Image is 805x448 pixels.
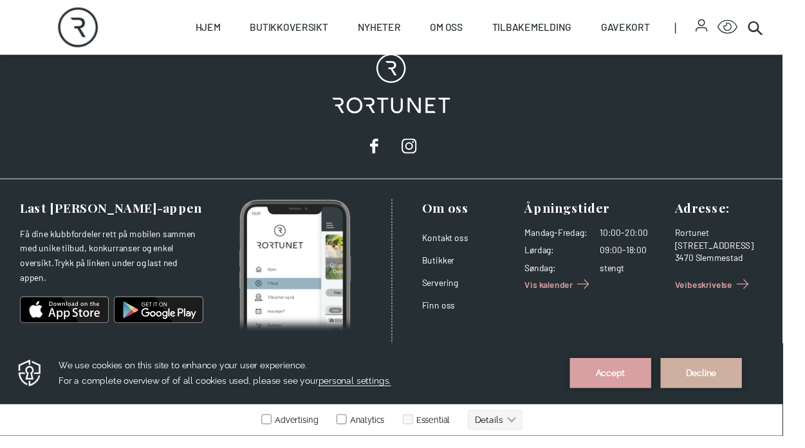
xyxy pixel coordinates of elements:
button: Accept [586,15,670,46]
h3: Adresse : [694,205,790,223]
img: Photo of mobile app home screen [246,205,361,343]
dt: Søndag : [540,269,604,282]
a: Veibeskrivelse [694,282,774,303]
h3: Om oss [434,205,530,223]
button: Decline [680,15,763,46]
a: Vis kalender [540,282,610,303]
a: Butikker [434,262,468,273]
h3: We use cookies on this site to enhance your user experience. For a complete overview of of all co... [60,15,570,47]
dd: 10:00-20:00 [617,233,684,246]
div: Rortunet [694,233,790,246]
span: Veibeskrivelse [694,286,754,300]
a: facebook [372,138,398,163]
a: Servering [434,285,472,296]
input: Essential [414,73,425,84]
input: Analytics [346,73,356,84]
img: ios [21,303,112,334]
div: [STREET_ADDRESS] [694,246,790,259]
dd: 09:00-18:00 [617,251,684,264]
button: Open Accessibility Menu [738,18,759,39]
a: Kontakt oss [434,239,482,250]
h3: Last [PERSON_NAME]-appen [21,205,209,223]
img: Privacy reminder [17,15,44,46]
input: Advertising [269,73,279,84]
span: personal settings. [328,33,402,44]
label: Advertising [268,75,328,84]
dd: stengt [617,269,684,282]
a: Finn oss [434,309,468,319]
span: 3470 [694,260,714,271]
label: Analytics [344,75,396,84]
span: Slemmestad [716,260,764,271]
label: Essential [412,75,463,84]
dt: Mandag - Fredag : [540,233,604,246]
dt: Lørdag : [540,251,604,264]
button: Details [481,69,537,89]
p: Få dine klubbfordeler rett på mobilen sammen med unike tilbud, konkurranser og enkel oversikt.Try... [21,233,209,293]
h3: Åpningstider [540,205,684,223]
a: instagram [408,138,434,163]
span: Vis kalender [540,286,589,300]
img: android [117,303,208,334]
text: Details [488,74,517,84]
